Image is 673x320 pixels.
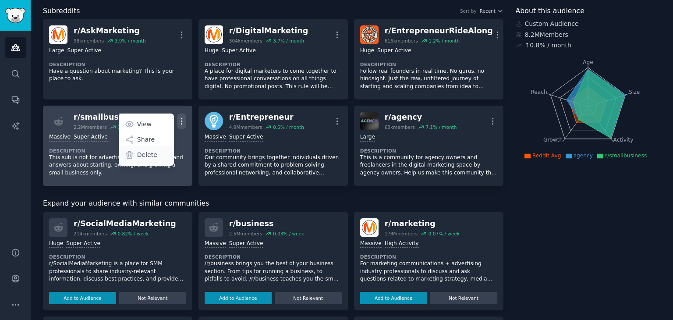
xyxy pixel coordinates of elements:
[205,148,342,154] dt: Description
[205,154,342,177] p: Our community brings together individuals driven by a shared commitment to problem-solving, profe...
[531,89,547,95] tspan: Reach
[74,133,108,142] div: Super Active
[385,124,415,130] div: 68k members
[205,25,223,44] img: DigitalMarketing
[74,218,176,229] div: r/ SocialMediaMarketing
[480,8,496,14] span: Recent
[354,19,503,100] a: EntrepreneurRideAlongr/EntrepreneurRideAlong616kmembers1.2% / monthHugeSuper ActiveDescriptionFol...
[385,38,418,44] div: 616k members
[360,218,379,237] img: marketing
[49,133,71,142] div: Massive
[43,198,209,209] span: Expand your audience with similar communities
[360,292,427,304] button: Add to Audience
[119,292,186,304] button: Not Relevant
[516,30,661,39] div: 8.2M Members
[205,47,219,55] div: Huge
[525,41,571,50] div: ↑ 0.8 % / month
[43,106,192,186] a: r/smallbusiness2.2Mmembers0.8% / monthViewShareDeleteMassiveSuper ActiveDescriptionThis sub is no...
[49,154,186,177] p: This sub is not for advertisements! Questions and answers about starting, owning, and growing a s...
[198,19,348,100] a: DigitalMarketingr/DigitalMarketing304kmembers3.7% / monthHugeSuper ActiveDescriptionA place for d...
[74,124,107,130] div: 2.2M members
[205,254,342,260] dt: Description
[583,59,593,65] tspan: Age
[360,260,497,283] p: For marketing communications + advertising industry professionals to discuss and ask questions re...
[385,25,493,36] div: r/ EntrepreneurRideAlong
[429,231,460,237] div: 0.07 % / week
[49,68,186,83] p: Have a question about marketing? This is your place to ask.
[460,8,477,14] div: Sort by
[229,231,262,237] div: 2.5M members
[117,231,149,237] div: 0.82 % / week
[74,231,107,237] div: 214k members
[516,19,661,28] div: Custom Audience
[360,240,382,248] div: Massive
[360,254,497,260] dt: Description
[516,6,584,17] span: About this audience
[49,148,186,154] dt: Description
[360,133,375,142] div: Large
[137,135,155,144] p: Share
[229,112,304,123] div: r/ Entrepreneur
[49,47,64,55] div: Large
[360,68,497,91] p: Follow real founders in real time. No gurus, no hindsight. Just the raw, unfiltered journey of st...
[377,47,411,55] div: Super Active
[43,6,80,17] span: Subreddits
[229,218,304,229] div: r/ business
[137,120,152,129] p: View
[205,292,272,304] button: Add to Audience
[229,38,262,44] div: 304k members
[5,8,25,23] img: GummySearch logo
[198,106,348,186] a: Entrepreneurr/Entrepreneur4.9Mmembers0.5% / monthMassiveSuper ActiveDescriptionOur community brin...
[74,112,149,123] div: r/ smallbusiness
[49,61,186,68] dt: Description
[360,47,374,55] div: Huge
[385,231,418,237] div: 1.9M members
[229,240,263,248] div: Super Active
[74,38,104,44] div: 98k members
[425,124,457,130] div: 7.1 % / month
[205,240,226,248] div: Massive
[205,68,342,91] p: A place for digital marketers to come together to have professional conversations on all things d...
[360,61,497,68] dt: Description
[74,25,146,36] div: r/ AskMarketing
[117,124,149,130] div: 0.8 % / month
[205,260,342,283] p: /r/business brings you the best of your business section. From tips for running a business, to pi...
[629,89,640,95] tspan: Size
[543,137,563,143] tspan: Growth
[385,218,460,229] div: r/ marketing
[613,137,633,143] tspan: Activity
[115,38,146,44] div: 3.9 % / month
[385,112,457,123] div: r/ agency
[273,124,304,130] div: 0.5 % / month
[43,19,192,100] a: AskMarketingr/AskMarketing98kmembers3.9% / monthLargeSuper ActiveDescriptionHave a question about...
[49,25,67,44] img: AskMarketing
[273,38,304,44] div: 3.7 % / month
[66,240,100,248] div: Super Active
[360,25,379,44] img: EntrepreneurRideAlong
[360,112,379,130] img: agency
[360,154,497,177] p: This is a community for agency owners and freelancers in the digital marketing space by agency ow...
[205,61,342,68] dt: Description
[385,240,419,248] div: High Activity
[229,25,308,36] div: r/ DigitalMarketing
[574,153,593,159] span: agency
[430,292,497,304] button: Not Relevant
[480,8,503,14] button: Recent
[49,292,116,304] button: Add to Audience
[222,47,256,55] div: Super Active
[360,148,497,154] dt: Description
[532,153,561,159] span: Reddit Avg
[354,106,503,186] a: agencyr/agency68kmembers7.1% / monthLargeDescriptionThis is a community for agency owners and fre...
[49,254,186,260] dt: Description
[205,112,223,130] img: Entrepreneur
[137,150,157,160] p: Delete
[205,133,226,142] div: Massive
[67,47,101,55] div: Super Active
[605,153,647,159] span: r/smallbusiness
[49,240,63,248] div: Huge
[229,133,263,142] div: Super Active
[120,115,172,133] a: View
[49,260,186,283] p: r/SocialMediaMarketing is a place for SMM professionals to share industry-relevant information, d...
[273,231,304,237] div: 0.03 % / week
[229,124,262,130] div: 4.9M members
